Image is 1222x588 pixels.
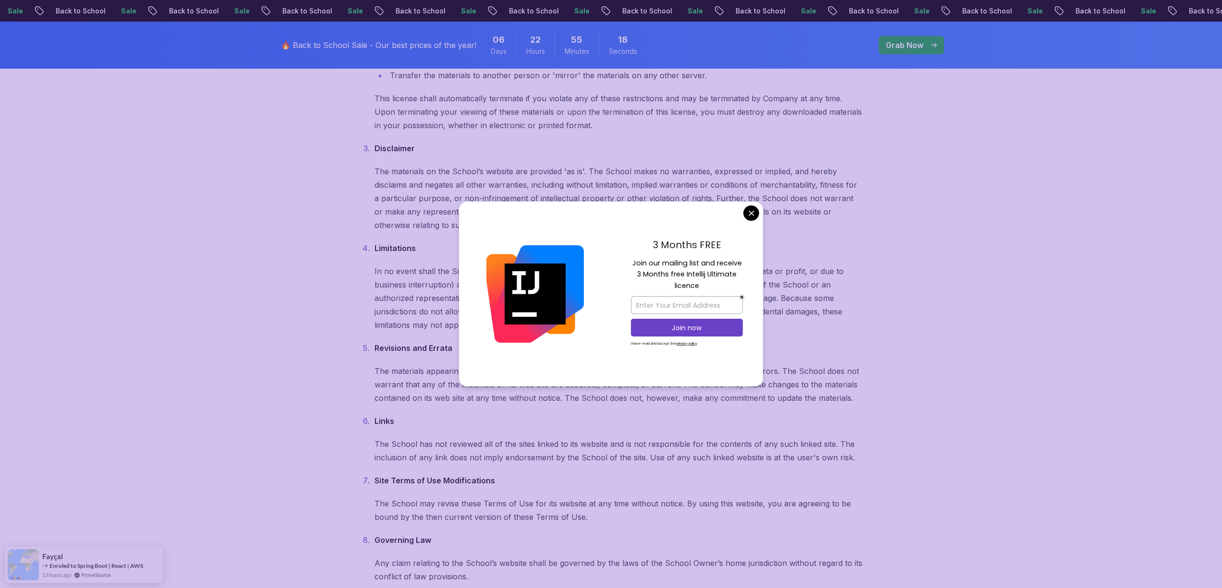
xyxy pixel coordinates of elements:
p: Back to School [160,6,226,16]
span: Minutes [565,47,589,56]
span: 6 Days [493,33,505,47]
span: 55 Minutes [571,33,582,47]
p: This license shall automatically terminate if you violate any of these restrictions and may be te... [375,92,863,132]
p: Any claim relating to the School’s website shall be governed by the laws of the School Owner’s ho... [375,556,863,583]
p: Back to School [387,6,452,16]
strong: Limitations [375,243,416,253]
a: Enroled to Spring Boot | React | AWS [49,562,143,569]
p: The materials on the School’s website are provided 'as is'. The School makes no warranties, expre... [375,165,863,232]
strong: Disclaimer [375,144,415,153]
p: Sale [339,6,370,16]
p: Sale [112,6,143,16]
p: Sale [452,6,483,16]
p: In no event shall the School be liable for any damages (including, without limitation, damages fo... [375,264,863,332]
span: Days [491,47,507,56]
li: Transfer the materials to another person or 'mirror' the materials on any other server. [387,69,863,82]
p: The materials appearing on the School’s website may include technical, typographical, or photogra... [375,364,863,405]
p: Sale [1019,6,1050,16]
a: ProveSource [81,571,111,579]
p: Back to School [1067,6,1132,16]
span: -> [42,562,48,569]
p: The School has not reviewed all of the sites linked to its website and is not responsible for the... [375,437,863,464]
span: 18 Seconds [618,33,628,47]
p: Back to School [47,6,112,16]
span: Fayçal [42,552,63,561]
strong: Governing Law [375,535,431,545]
strong: Revisions and Errata [375,343,452,353]
p: Back to School [954,6,1019,16]
span: Seconds [609,47,637,56]
p: Back to School [840,6,906,16]
span: 13 hours ago [42,571,72,579]
p: Grab Now [886,39,923,51]
p: Sale [226,6,256,16]
p: The School may revise these Terms of Use for its website at any time without notice. By using thi... [375,497,863,524]
span: 22 Hours [530,33,541,47]
p: Sale [1132,6,1163,16]
p: Sale [792,6,823,16]
p: Sale [906,6,936,16]
p: Sale [566,6,596,16]
span: Hours [526,47,545,56]
p: Back to School [274,6,339,16]
p: Sale [679,6,710,16]
p: Back to School [614,6,679,16]
strong: Links [375,416,394,426]
strong: Site Terms of Use Modifications [375,476,495,485]
p: Back to School [727,6,792,16]
p: 🔥 Back to School Sale - Our best prices of the year! [281,39,476,51]
p: Back to School [500,6,566,16]
img: provesource social proof notification image [8,549,39,580]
